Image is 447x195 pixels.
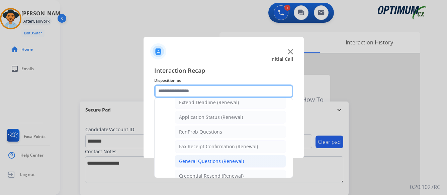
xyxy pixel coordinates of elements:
[179,173,244,179] div: Credential Resend (Renewal)
[179,114,243,121] div: Application Status (Renewal)
[410,183,440,191] p: 0.20.1027RC
[179,143,258,150] div: Fax Receipt Confirmation (Renewal)
[270,56,293,62] span: Initial Call
[154,76,293,84] span: Disposition as
[154,66,293,76] span: Interaction Recap
[179,99,239,106] div: Extend Deadline (Renewal)
[150,43,166,59] img: contactIcon
[179,158,244,165] div: General Questions (Renewal)
[179,129,222,135] div: RenProb Questions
